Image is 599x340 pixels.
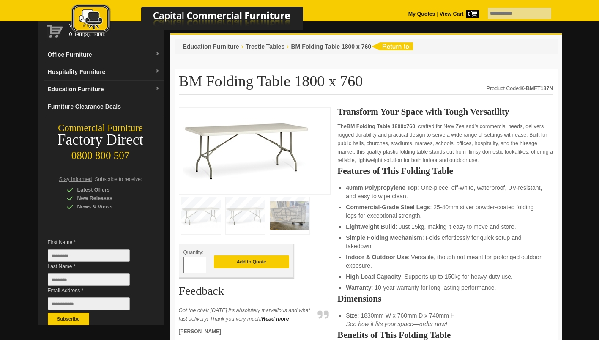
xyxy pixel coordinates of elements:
span: Email Address * [48,286,142,295]
div: New Releases [67,194,147,203]
input: Last Name * [48,273,130,286]
div: Commercial Furniture [38,122,164,134]
span: Stay Informed [59,176,92,182]
p: Got the chair [DATE] it's absolutely marvellous and what fast delivery! Thank you very much! [179,306,314,323]
span: Subscribe to receive: [95,176,142,182]
strong: K-BMFT187N [520,85,553,91]
li: : One-piece, off-white, waterproof, UV-resistant, and easy to wipe clean. [346,184,544,200]
div: Product Code: [487,84,553,93]
a: Read more [262,316,289,322]
div: News & Views [67,203,147,211]
a: Education Furnituredropdown [44,81,164,98]
strong: BM Folding Table 1800x760 [347,123,415,129]
h2: Dimensions [337,294,553,303]
li: : Just 15kg, making it easy to move and store. [346,222,544,231]
li: : Folds effortlessly for quick setup and takedown. [346,233,544,250]
strong: 40mm Polypropylene Top [346,184,417,191]
h2: Transform Your Space with Tough Versatility [337,107,553,116]
h2: Benefits of This Folding Table [337,331,553,339]
input: Email Address * [48,297,130,310]
button: Add to Quote [214,255,289,268]
button: Subscribe [48,313,89,325]
h1: BM Folding Table 1800 x 760 [179,73,553,95]
p: [PERSON_NAME] [179,327,314,336]
strong: View Cart [440,11,479,17]
li: : Versatile, though not meant for prolonged outdoor exposure. [346,253,544,270]
a: Hospitality Furnituredropdown [44,63,164,81]
a: BM Folding Table 1800 x 760 [291,43,372,50]
h2: Feedback [179,285,331,301]
img: dropdown [155,69,160,74]
a: Office Furnituredropdown [44,46,164,63]
img: Capital Commercial Furniture Logo [48,4,344,35]
li: › [287,42,289,51]
li: : Supports up to 150kg for heavy-duty use. [346,272,544,281]
input: First Name * [48,249,130,262]
strong: Commercial-Grade Steel Legs [346,204,430,211]
li: Size: 1830mm W x 760mm D x 740mm H [346,311,544,328]
div: Latest Offers [67,186,147,194]
em: See how it fits your space—order now! [346,321,447,327]
a: Education Furniture [183,43,239,50]
strong: Indoor & Outdoor Use [346,254,408,260]
h2: Features of This Folding Table [337,167,553,175]
a: Trestle Tables [246,43,284,50]
img: BM Folding Table 1800 x 760 [183,112,310,187]
span: Quantity: [183,250,204,255]
img: return to [371,42,413,50]
span: First Name * [48,238,142,247]
a: Furniture Clearance Deals [44,98,164,115]
p: The , crafted for New Zealand’s commercial needs, delivers rugged durability and practical design... [337,122,553,165]
a: Capital Commercial Furniture Logo [48,4,344,38]
li: › [241,42,243,51]
li: : 10-year warranty for long-lasting performance. [346,283,544,292]
span: 0 [466,10,479,18]
span: Last Name * [48,262,142,271]
div: Factory Direct [38,134,164,146]
strong: High Load Capacity [346,273,401,280]
div: 0800 800 507 [38,145,164,162]
img: dropdown [155,52,160,57]
a: View Cart0 [438,11,479,17]
strong: Lightweight Build [346,223,395,230]
img: dropdown [155,86,160,91]
li: : 25-40mm silver powder-coated folding legs for exceptional strength. [346,203,544,220]
strong: Simple Folding Mechanism [346,234,422,241]
strong: Warranty [346,284,371,291]
a: My Quotes [408,11,435,17]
